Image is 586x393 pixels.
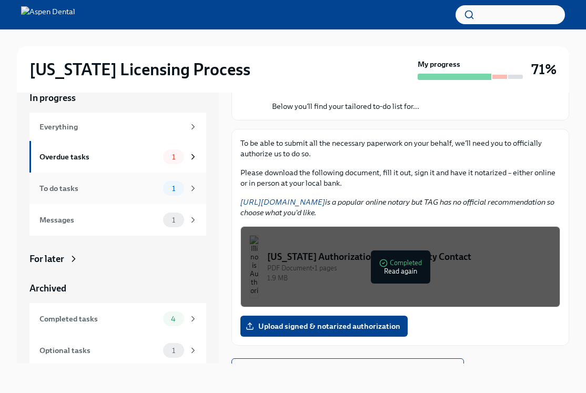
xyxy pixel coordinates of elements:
button: [US_STATE] Authorization for Third Party ContactPDF Document•1 pages1.9 MBCompletedRead again [240,226,560,307]
div: For later [29,253,64,265]
span: Upload signed & notarized authorization [248,321,400,331]
label: Upload signed & notarized authorization [240,316,408,337]
a: In progress [29,92,206,104]
a: Optional tasks1 [29,335,206,366]
span: 1 [166,153,181,161]
span: 4 [165,315,182,323]
p: Below you'll find your tailored to-do list for... [272,101,483,112]
div: Completed tasks [39,313,159,325]
a: Overdue tasks1 [29,141,206,173]
div: To do tasks [39,183,159,194]
div: 1.9 MB [267,273,551,283]
strong: My progress [418,59,460,69]
div: Everything [39,121,184,133]
img: Illinois Authorization for Third Party Contact [249,235,259,298]
em: is a popular online notary but TAG has no official recommendation so choose what you'd like. [240,197,554,217]
a: For later [29,253,206,265]
a: To do tasks1 [29,173,206,204]
a: Everything [29,113,206,141]
h3: 71% [531,60,557,79]
div: Overdue tasks [39,151,159,163]
div: Messages [39,214,159,226]
div: Optional tasks [39,345,159,356]
a: [URL][DOMAIN_NAME] [240,197,325,207]
span: 1 [166,185,181,193]
p: To be able to submit all the necessary paperwork on your behalf, we'll need you to officially aut... [240,138,560,159]
p: Please download the following document, fill it out, sign it and have it notarized – either onlin... [240,167,560,188]
span: 1 [166,347,181,355]
a: Messages1 [29,204,206,236]
div: [US_STATE] Authorization for Third Party Contact [267,250,551,263]
span: 1 [166,216,181,224]
h2: [US_STATE] Licensing Process [29,59,250,80]
a: Archived [29,282,206,295]
a: Completed tasks4 [29,303,206,335]
div: PDF Document • 1 pages [267,263,551,273]
img: Aspen Dental [21,6,75,23]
